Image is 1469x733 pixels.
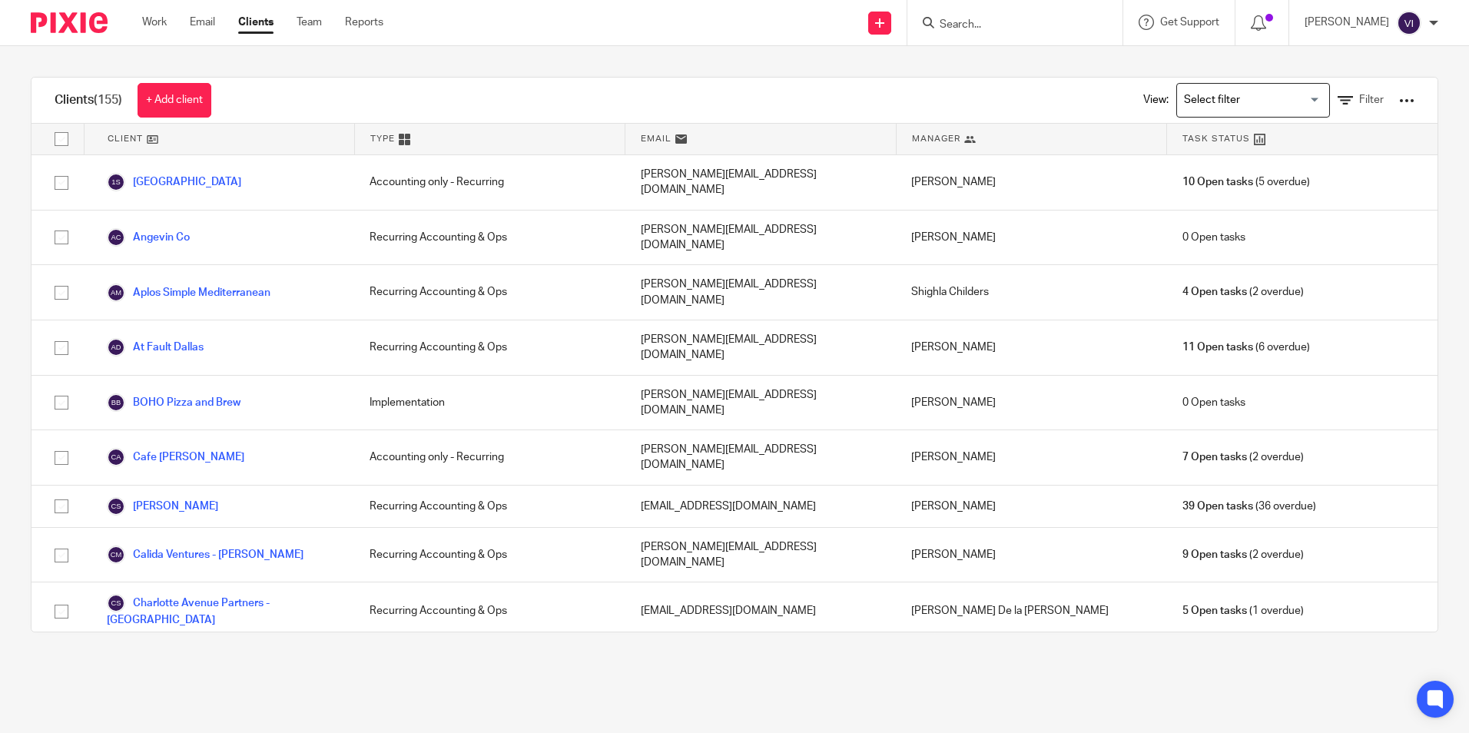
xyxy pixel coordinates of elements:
div: Accounting only - Recurring [354,430,625,485]
a: Clients [238,15,274,30]
div: Recurring Accounting & Ops [354,486,625,527]
span: (1 overdue) [1182,603,1304,619]
span: 9 Open tasks [1182,547,1247,562]
div: [EMAIL_ADDRESS][DOMAIN_NAME] [625,582,896,639]
img: svg%3E [107,284,125,302]
span: Get Support [1160,17,1219,28]
div: Search for option [1176,83,1330,118]
span: (5 overdue) [1182,174,1310,190]
div: [PERSON_NAME][EMAIL_ADDRESS][DOMAIN_NAME] [625,265,896,320]
img: svg%3E [107,594,125,612]
div: [PERSON_NAME] [896,430,1166,485]
div: Accounting only - Recurring [354,155,625,210]
a: [PERSON_NAME] [107,497,218,516]
span: (2 overdue) [1182,284,1304,300]
a: Cafe [PERSON_NAME] [107,448,244,466]
div: [PERSON_NAME] [896,211,1166,265]
a: Work [142,15,167,30]
span: (6 overdue) [1182,340,1310,355]
div: [PERSON_NAME][EMAIL_ADDRESS][DOMAIN_NAME] [625,430,896,485]
div: Recurring Accounting & Ops [354,582,625,639]
div: View: [1120,78,1414,123]
a: Angevin Co [107,228,190,247]
span: Email [641,132,671,145]
a: Calida Ventures - [PERSON_NAME] [107,546,303,564]
span: 4 Open tasks [1182,284,1247,300]
span: 10 Open tasks [1182,174,1253,190]
a: + Add client [138,83,211,118]
img: svg%3E [1397,11,1421,35]
div: [PERSON_NAME][EMAIL_ADDRESS][DOMAIN_NAME] [625,211,896,265]
div: Shighla Childers [896,265,1166,320]
img: svg%3E [107,448,125,466]
img: svg%3E [107,546,125,564]
input: Search for option [1179,87,1321,114]
p: [PERSON_NAME] [1305,15,1389,30]
img: svg%3E [107,497,125,516]
span: Manager [912,132,960,145]
img: Pixie [31,12,108,33]
a: Email [190,15,215,30]
div: [PERSON_NAME][EMAIL_ADDRESS][DOMAIN_NAME] [625,528,896,582]
a: At Fault Dallas [107,338,204,357]
a: [GEOGRAPHIC_DATA] [107,173,241,191]
img: svg%3E [107,393,125,412]
img: svg%3E [107,173,125,191]
input: Select all [47,124,76,154]
span: (2 overdue) [1182,547,1304,562]
div: Recurring Accounting & Ops [354,320,625,375]
div: Implementation [354,376,625,430]
a: Reports [345,15,383,30]
span: Task Status [1182,132,1250,145]
div: [PERSON_NAME] [896,376,1166,430]
img: svg%3E [107,338,125,357]
div: [PERSON_NAME] De la [PERSON_NAME] [896,582,1166,639]
div: Recurring Accounting & Ops [354,528,625,582]
span: 39 Open tasks [1182,499,1253,514]
span: (36 overdue) [1182,499,1316,514]
div: [PERSON_NAME] [896,486,1166,527]
div: [EMAIL_ADDRESS][DOMAIN_NAME] [625,486,896,527]
span: Type [370,132,395,145]
div: [PERSON_NAME][EMAIL_ADDRESS][DOMAIN_NAME] [625,155,896,210]
span: 0 Open tasks [1182,395,1245,410]
div: [PERSON_NAME][EMAIL_ADDRESS][DOMAIN_NAME] [625,376,896,430]
span: 5 Open tasks [1182,603,1247,619]
div: [PERSON_NAME] [896,320,1166,375]
div: Recurring Accounting & Ops [354,265,625,320]
div: [PERSON_NAME] [896,155,1166,210]
div: Recurring Accounting & Ops [354,211,625,265]
span: 11 Open tasks [1182,340,1253,355]
img: svg%3E [107,228,125,247]
a: Team [297,15,322,30]
a: Aplos Simple Mediterranean [107,284,270,302]
a: Charlotte Avenue Partners - [GEOGRAPHIC_DATA] [107,594,339,628]
span: Client [108,132,143,145]
span: (2 overdue) [1182,449,1304,465]
span: 0 Open tasks [1182,230,1245,245]
span: (155) [94,94,122,106]
h1: Clients [55,92,122,108]
a: BOHO Pizza and Brew [107,393,240,412]
span: Filter [1359,95,1384,105]
div: [PERSON_NAME] [896,528,1166,582]
input: Search [938,18,1076,32]
span: 7 Open tasks [1182,449,1247,465]
div: [PERSON_NAME][EMAIL_ADDRESS][DOMAIN_NAME] [625,320,896,375]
